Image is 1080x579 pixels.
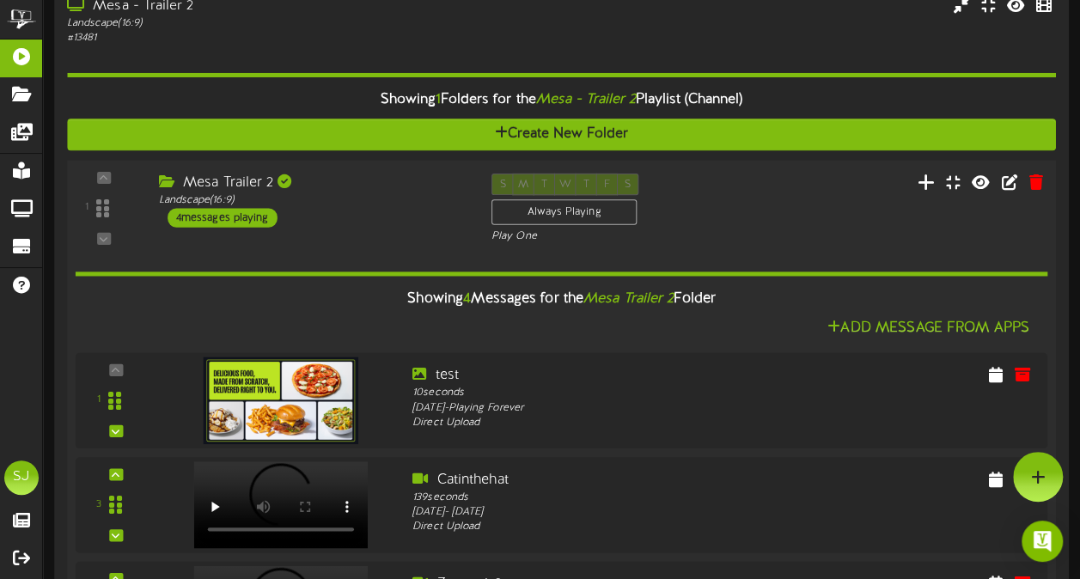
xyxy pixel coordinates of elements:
[204,357,358,443] img: a0f64326-8676-4c76-b646-77e3933c9a80.jpg
[491,199,637,225] div: Always Playing
[159,193,466,208] div: Landscape ( 16:9 )
[54,82,1069,119] div: Showing Folders for the Playlist (Channel)
[67,16,464,31] div: Landscape ( 16:9 )
[4,460,39,495] div: SJ
[168,208,278,227] div: 4 messages playing
[412,505,791,520] div: [DATE] - [DATE]
[583,291,674,307] i: Mesa Trailer 2
[463,291,471,307] span: 4
[491,229,715,244] div: Play One
[412,400,791,415] div: [DATE] - Playing Forever
[1022,521,1063,562] div: Open Intercom Messenger
[412,490,791,504] div: 139 seconds
[159,174,466,193] div: Mesa Trailer 2
[412,365,791,385] div: test
[822,318,1034,339] button: Add Message From Apps
[67,119,1055,150] button: Create New Folder
[67,31,464,46] div: # 13481
[436,92,441,107] span: 1
[412,470,791,490] div: Catinthehat
[412,386,791,400] div: 10 seconds
[63,280,1061,317] div: Showing Messages for the Folder
[412,520,791,534] div: Direct Upload
[412,415,791,430] div: Direct Upload
[535,92,635,107] i: Mesa - Trailer 2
